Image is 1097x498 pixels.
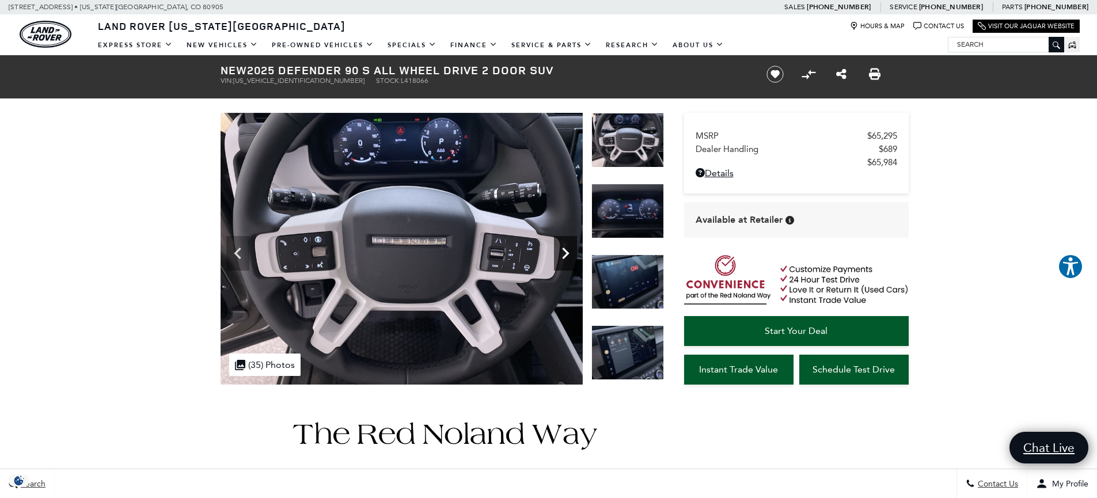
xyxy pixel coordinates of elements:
[867,157,897,168] span: $65,984
[1058,254,1083,279] button: Explore your accessibility options
[591,184,664,238] img: New 2025 Silicon Silver LAND ROVER S image 20
[836,67,847,81] a: Share this New 2025 Defender 90 S All Wheel Drive 2 Door SUV
[978,22,1075,31] a: Visit Our Jaguar Website
[91,35,180,55] a: EXPRESS STORE
[807,2,871,12] a: [PHONE_NUMBER]
[599,35,666,55] a: Research
[784,3,805,11] span: Sales
[226,236,249,271] div: Previous
[913,22,964,31] a: Contact Us
[221,62,247,78] strong: New
[869,67,880,81] a: Print this New 2025 Defender 90 S All Wheel Drive 2 Door SUV
[20,21,71,48] img: Land Rover
[867,131,897,141] span: $65,295
[919,2,983,12] a: [PHONE_NUMBER]
[221,64,747,77] h1: 2025 Defender 90 S All Wheel Drive 2 Door SUV
[696,144,879,154] span: Dealer Handling
[1009,432,1088,463] a: Chat Live
[1027,469,1097,498] button: Open user profile menu
[229,353,301,376] div: (35) Photos
[221,113,583,385] img: New 2025 Silicon Silver LAND ROVER S image 19
[850,22,905,31] a: Hours & Map
[1002,3,1023,11] span: Parts
[699,364,778,375] span: Instant Trade Value
[98,19,346,33] span: Land Rover [US_STATE][GEOGRAPHIC_DATA]
[684,355,794,385] a: Instant Trade Value
[233,77,365,85] span: [US_VEHICLE_IDENTIFICATION_NUMBER]
[1047,479,1088,489] span: My Profile
[765,325,828,336] span: Start Your Deal
[696,168,897,178] a: Details
[696,144,897,154] a: Dealer Handling $689
[591,113,664,168] img: New 2025 Silicon Silver LAND ROVER S image 19
[799,355,909,385] a: Schedule Test Drive
[6,474,32,486] img: Opt-Out Icon
[6,474,32,486] section: Click to Open Cookie Consent Modal
[684,316,909,346] a: Start Your Deal
[9,3,223,11] a: [STREET_ADDRESS] • [US_STATE][GEOGRAPHIC_DATA], CO 80905
[504,35,599,55] a: Service & Parts
[696,131,897,141] a: MSRP $65,295
[1024,2,1088,12] a: [PHONE_NUMBER]
[591,254,664,309] img: New 2025 Silicon Silver LAND ROVER S image 21
[221,77,233,85] span: VIN:
[879,144,897,154] span: $689
[890,3,917,11] span: Service
[975,479,1018,489] span: Contact Us
[800,66,817,83] button: Compare Vehicle
[948,37,1064,51] input: Search
[813,364,895,375] span: Schedule Test Drive
[265,35,381,55] a: Pre-Owned Vehicles
[666,35,731,55] a: About Us
[443,35,504,55] a: Finance
[762,65,788,83] button: Save vehicle
[376,77,401,85] span: Stock:
[20,21,71,48] a: land-rover
[785,216,794,225] div: Vehicle is in stock and ready for immediate delivery. Due to demand, availability is subject to c...
[91,35,731,55] nav: Main Navigation
[180,35,265,55] a: New Vehicles
[696,131,867,141] span: MSRP
[91,19,352,33] a: Land Rover [US_STATE][GEOGRAPHIC_DATA]
[401,77,428,85] span: L418066
[696,214,783,226] span: Available at Retailer
[696,157,897,168] a: $65,984
[554,236,577,271] div: Next
[591,325,664,380] img: New 2025 Silicon Silver LAND ROVER S image 22
[1058,254,1083,282] aside: Accessibility Help Desk
[1018,440,1080,455] span: Chat Live
[381,35,443,55] a: Specials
